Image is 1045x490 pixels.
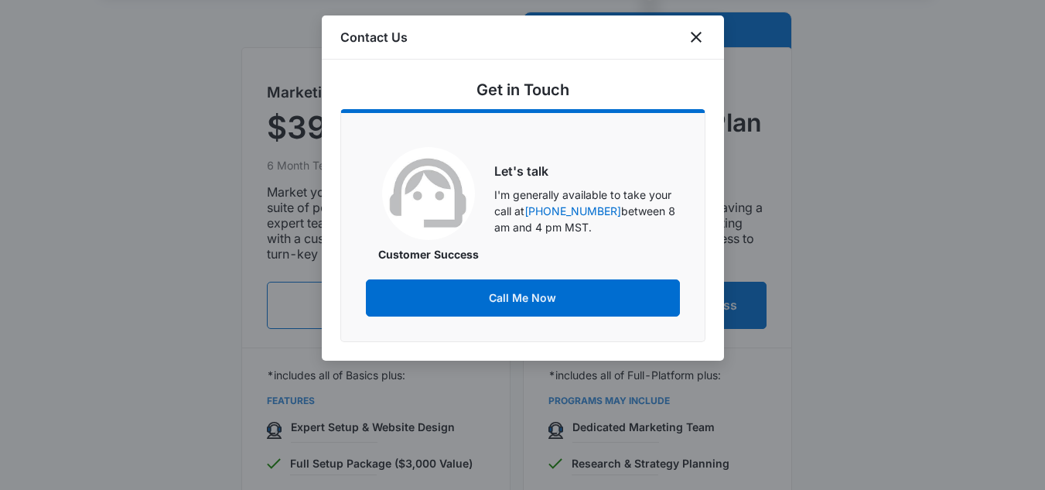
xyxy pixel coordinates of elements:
p: I'm generally available to take your call at between 8 am and 4 pm MST. [494,187,679,235]
h1: Contact Us [340,28,408,46]
button: Call Me Now [366,279,680,317]
p: Customer Success [378,246,479,262]
h6: Let's talk [494,162,679,180]
img: Customer Success [382,147,475,240]
a: [PHONE_NUMBER] [524,204,621,218]
h5: Get in Touch [476,78,569,101]
button: close [687,28,705,46]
